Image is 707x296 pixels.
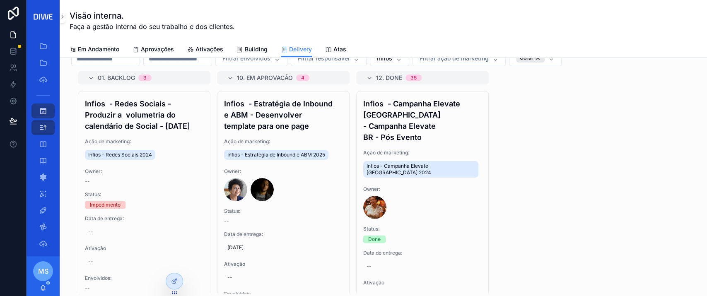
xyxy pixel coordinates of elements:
span: Ativação [85,245,203,252]
span: Building [245,45,268,53]
span: Ativação [363,279,482,286]
div: 4 [301,75,304,81]
span: Data de entrega: [224,231,343,238]
span: -- [85,285,90,291]
span: -- [85,178,90,185]
span: Filtrar ação de marketing [420,54,489,63]
a: Em Andamento [70,42,119,58]
span: Infios - Campanha Elevate [GEOGRAPHIC_DATA] 2024 [367,163,475,176]
h4: Infios - Estratégia de Inbound e ABM - Desenvolver template para one page [224,98,343,132]
img: App logo [31,12,55,22]
button: Select Button [370,51,409,66]
button: Select Button [509,50,562,66]
a: Ativações [187,42,223,58]
a: Aprovações [133,42,174,58]
span: Ação de marketing: [85,138,203,145]
span: Data de entrega: [363,250,482,256]
h1: Visão interna. [70,10,235,22]
span: Em Andamento [78,45,119,53]
h4: Infios - Redes Sociais - Produzir a volumetria do calendário de Social - [DATE] [85,98,203,132]
button: Select Button [291,51,367,66]
span: Owner: [224,168,343,175]
span: Owner: [85,168,203,175]
div: -- [88,229,93,235]
a: Building [236,42,268,58]
div: -- [227,274,232,281]
span: MS [38,266,48,276]
span: Delivery [289,45,312,53]
span: Aprovações [141,45,174,53]
span: Faça a gestão interna do seu trabalho e dos clientes. [70,22,235,31]
span: Ação de marketing: [224,138,343,145]
span: Envolvidos: [85,275,203,282]
span: 12. Done [376,74,402,82]
span: -- [224,218,229,224]
a: Delivery [281,42,312,58]
div: -- [88,258,93,265]
span: [DATE] [227,244,339,251]
span: Coral [520,55,533,61]
span: 10. Em aprovação [237,74,293,82]
h4: Infios - Campanha Elevate [GEOGRAPHIC_DATA] - Campanha Elevate BR - Pós Evento [363,98,482,143]
span: 01. Backlog [98,74,135,82]
span: Owner: [363,186,482,193]
span: Infios [377,54,392,63]
div: -- [367,263,372,270]
div: Done [368,236,381,243]
button: Select Button [215,51,287,66]
button: Unselect 8 [516,53,545,63]
span: Ativação [224,261,343,267]
div: Impedimento [90,201,121,209]
span: Infios - Redes Sociais 2024 [88,152,152,158]
span: Data de entrega: [85,215,203,222]
div: 35 [410,75,417,81]
span: Status: [85,191,203,198]
div: scrollable content [27,33,60,256]
span: Filtrar responsável [298,54,350,63]
a: Atas [325,42,346,58]
span: Infios - Estratégia de Inbound e ABM 2025 [227,152,325,158]
span: Filtrar envolvidos [222,54,270,63]
span: Status: [224,208,343,214]
span: Status: [363,226,482,232]
span: Ação de marketing: [363,149,482,156]
button: Select Button [413,51,506,66]
span: Atas [333,45,346,53]
span: Ativações [195,45,223,53]
div: 3 [143,75,147,81]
